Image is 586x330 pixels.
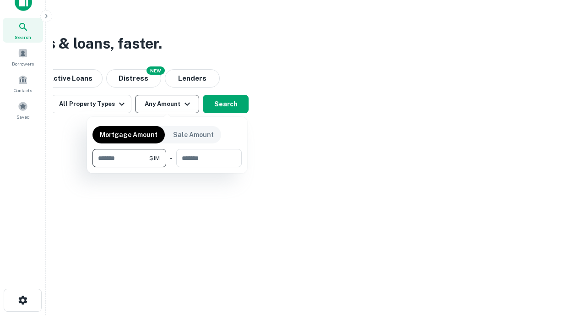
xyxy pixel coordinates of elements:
span: $1M [149,154,160,162]
iframe: Chat Widget [540,257,586,301]
p: Mortgage Amount [100,130,157,140]
div: - [170,149,173,167]
p: Sale Amount [173,130,214,140]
